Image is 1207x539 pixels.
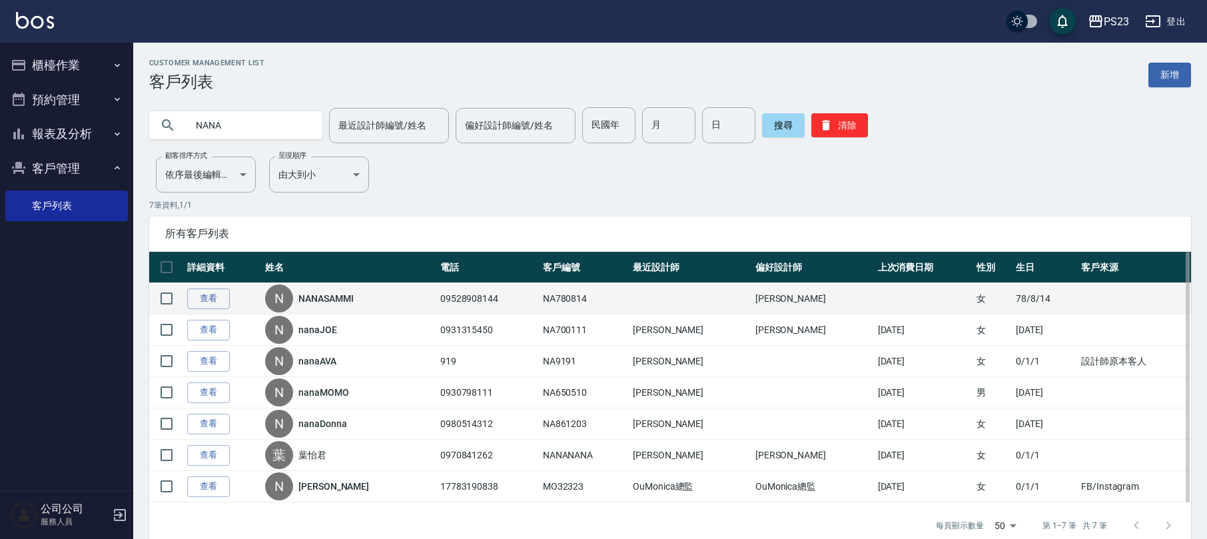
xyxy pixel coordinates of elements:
[540,346,629,377] td: NA9191
[752,283,875,314] td: [PERSON_NAME]
[298,354,336,368] a: nanaAVA
[752,471,875,502] td: OuMonica總監
[187,107,312,143] input: 搜尋關鍵字
[187,445,230,466] a: 查看
[629,440,752,471] td: [PERSON_NAME]
[973,314,1013,346] td: 女
[298,448,326,462] a: 葉怡君
[5,83,128,117] button: 預約管理
[540,314,629,346] td: NA700111
[184,252,262,283] th: 詳細資料
[1012,408,1077,440] td: [DATE]
[973,252,1013,283] th: 性別
[298,323,337,336] a: nanaJOE
[1104,13,1129,30] div: PS23
[629,314,752,346] td: [PERSON_NAME]
[298,292,354,305] a: NANASAMMI
[156,157,256,193] div: 依序最後編輯時間
[437,283,540,314] td: 09528908144
[165,151,207,161] label: 顧客排序方式
[973,440,1013,471] td: 女
[540,252,629,283] th: 客戶編號
[269,157,369,193] div: 由大到小
[11,502,37,528] img: Person
[875,440,973,471] td: [DATE]
[1012,252,1077,283] th: 生日
[875,471,973,502] td: [DATE]
[973,471,1013,502] td: 女
[1012,283,1077,314] td: 78/8/14
[41,502,109,516] h5: 公司公司
[265,284,293,312] div: N
[5,48,128,83] button: 櫃檯作業
[187,320,230,340] a: 查看
[875,314,973,346] td: [DATE]
[752,440,875,471] td: [PERSON_NAME]
[540,408,629,440] td: NA861203
[5,191,128,221] a: 客戶列表
[265,316,293,344] div: N
[1082,8,1134,35] button: PS23
[875,408,973,440] td: [DATE]
[973,408,1013,440] td: 女
[265,472,293,500] div: N
[1012,440,1077,471] td: 0/1/1
[265,347,293,375] div: N
[1140,9,1191,34] button: 登出
[629,408,752,440] td: [PERSON_NAME]
[629,471,752,502] td: OuMonica總監
[936,520,984,532] p: 每頁顯示數量
[973,283,1013,314] td: 女
[1078,346,1191,377] td: 設計師原本客人
[437,471,540,502] td: 17783190838
[5,117,128,151] button: 報表及分析
[187,382,230,403] a: 查看
[149,73,264,91] h3: 客戶列表
[16,12,54,29] img: Logo
[875,346,973,377] td: [DATE]
[629,252,752,283] th: 最近設計師
[629,346,752,377] td: [PERSON_NAME]
[762,113,805,137] button: 搜尋
[1012,471,1077,502] td: 0/1/1
[540,471,629,502] td: MO32323
[437,314,540,346] td: 0931315450
[265,378,293,406] div: N
[1012,314,1077,346] td: [DATE]
[187,414,230,434] a: 查看
[265,410,293,438] div: N
[1012,346,1077,377] td: 0/1/1
[187,351,230,372] a: 查看
[811,113,868,137] button: 清除
[1042,520,1107,532] p: 第 1–7 筆 共 7 筆
[629,377,752,408] td: [PERSON_NAME]
[437,440,540,471] td: 0970841262
[1049,8,1076,35] button: save
[298,417,347,430] a: nanaDonna
[298,480,369,493] a: [PERSON_NAME]
[278,151,306,161] label: 呈現順序
[262,252,437,283] th: 姓名
[752,252,875,283] th: 偏好設計師
[973,346,1013,377] td: 女
[437,252,540,283] th: 電話
[437,377,540,408] td: 0930798111
[540,377,629,408] td: NA650510
[298,386,349,399] a: nanaMOMO
[149,59,264,67] h2: Customer Management List
[1078,252,1191,283] th: 客戶來源
[875,377,973,408] td: [DATE]
[265,441,293,469] div: 葉
[165,227,1175,241] span: 所有客戶列表
[187,288,230,309] a: 查看
[540,283,629,314] td: NA780814
[187,476,230,497] a: 查看
[1078,471,1191,502] td: FB/Instagram
[1012,377,1077,408] td: [DATE]
[149,199,1191,211] p: 7 筆資料, 1 / 1
[540,440,629,471] td: NANANANA
[752,314,875,346] td: [PERSON_NAME]
[973,377,1013,408] td: 男
[437,408,540,440] td: 0980514312
[1148,63,1191,87] a: 新增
